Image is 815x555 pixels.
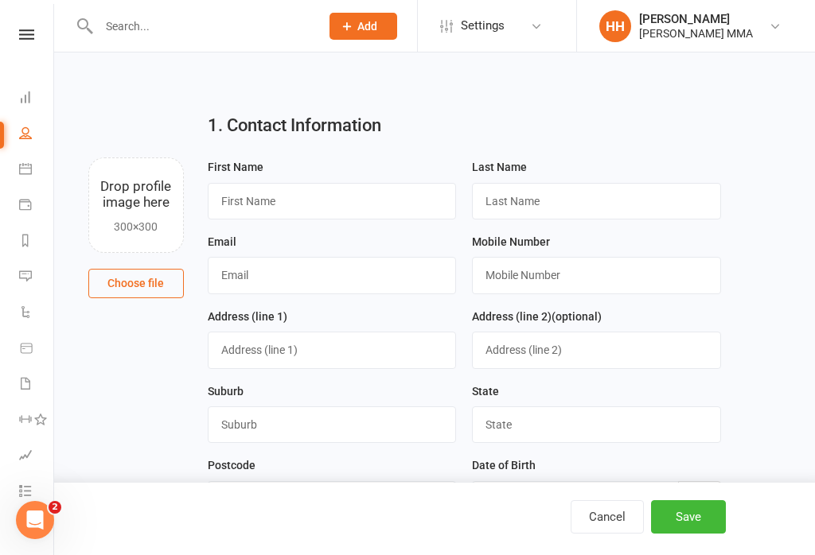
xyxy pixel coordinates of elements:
label: Last Name [472,158,527,176]
label: Date of Birth [472,456,536,474]
label: State [472,382,499,400]
a: Calendar [19,153,55,188]
a: Reports [19,224,55,260]
h2: 1. Contact Information [208,116,721,135]
a: Dashboard [19,81,55,117]
a: Assessments [19,439,55,475]
input: Search... [94,15,309,37]
span: 2 [49,501,61,514]
span: Settings [461,8,505,44]
input: Email [208,257,457,293]
button: Save [651,500,726,534]
input: Suburb [208,406,457,443]
label: Email [208,233,236,250]
label: Suburb [208,382,244,400]
input: State [472,406,721,443]
input: Address (line 1) [208,332,457,368]
a: Payments [19,188,55,224]
button: Choose file [88,269,184,297]
div: HH [599,10,631,42]
input: First Name [208,183,457,219]
label: Address (line 2) [472,308,602,325]
label: Postcode [208,456,255,474]
label: First Name [208,158,263,176]
label: Mobile Number [472,233,550,250]
button: Cancel [571,500,644,534]
span: Add [357,20,377,33]
button: Add [330,13,397,40]
div: [PERSON_NAME] MMA [639,26,753,41]
input: Address (line 2) [472,332,721,368]
iframe: Intercom live chat [16,501,54,539]
input: Mobile Number [472,257,721,293]
a: People [19,117,55,153]
a: Product Sales [19,332,55,367]
input: Last Name [472,183,721,219]
label: Address (line 1) [208,308,287,325]
spang: (optional) [552,310,602,323]
div: [PERSON_NAME] [639,12,753,26]
input: Postcode [208,481,457,518]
